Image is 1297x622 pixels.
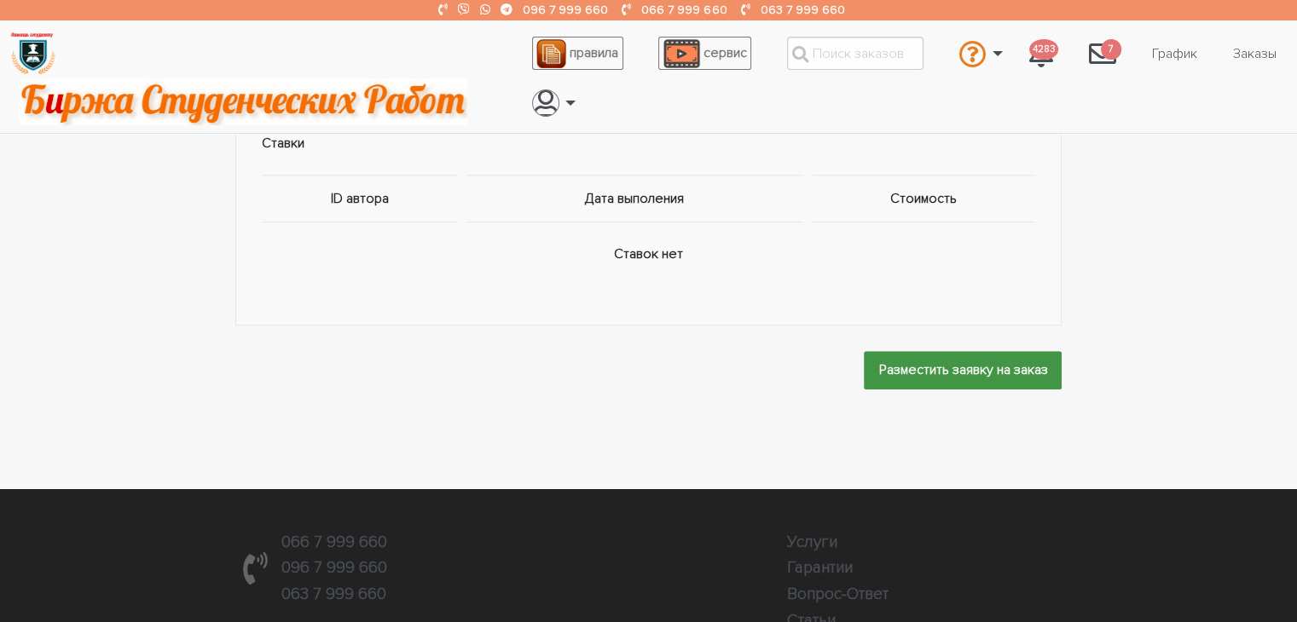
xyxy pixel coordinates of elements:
[523,3,608,17] a: 096 7 999 660
[281,584,386,604] a: 063 7 999 660
[262,175,462,222] th: ID автора
[262,112,1036,176] td: Ставки
[462,175,808,222] th: Дата выполения
[787,37,924,70] input: Поиск заказов
[1029,39,1058,60] span: 4283
[808,175,1035,222] th: Стоимость
[760,3,844,17] a: 063 7 999 660
[864,351,1062,389] input: Разместить заявку на заказ
[641,3,727,17] a: 066 7 999 660
[570,44,618,61] span: правила
[787,532,837,552] a: Услуги
[20,78,467,125] img: motto-2ce64da2796df845c65ce8f9480b9c9d679903764b3ca6da4b6de107518df0fe.gif
[262,222,1036,285] td: Ставок нет
[787,557,853,578] a: Гарантии
[1101,39,1121,60] span: 7
[1075,31,1130,77] a: 7
[663,39,699,68] img: play_icon-49f7f135c9dc9a03216cfdbccbe1e3994649169d890fb554cedf0eac35a01ba8.png
[536,39,565,68] img: agreement_icon-feca34a61ba7f3d1581b08bc946b2ec1ccb426f67415f344566775c155b7f62c.png
[704,44,747,61] span: сервис
[532,37,623,70] a: правила
[281,557,387,578] a: 096 7 999 660
[787,584,889,604] a: Вопрос-Ответ
[9,30,56,77] img: logo-135dea9cf721667cc4ddb0c1795e3ba8b7f362e3d0c04e2cc90b931989920324.png
[1219,37,1290,70] a: Заказы
[281,532,387,552] a: 066 7 999 660
[1138,37,1211,70] a: График
[658,37,751,70] a: сервис
[1016,31,1067,77] a: 4283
